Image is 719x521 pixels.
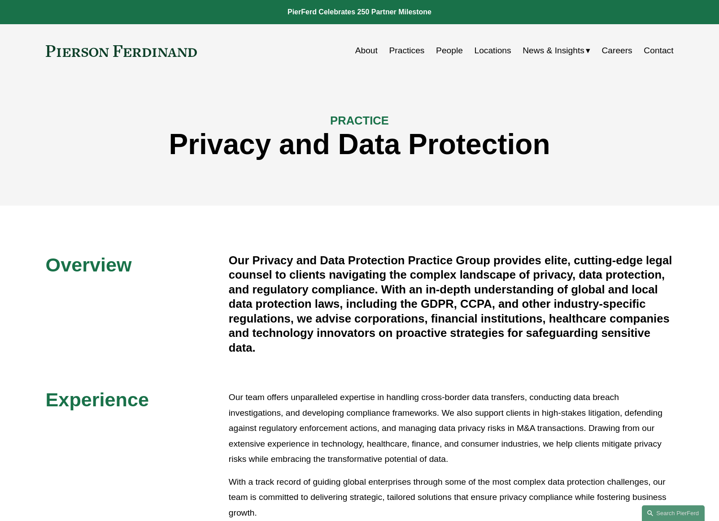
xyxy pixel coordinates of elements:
[46,128,674,161] h1: Privacy and Data Protection
[601,42,632,59] a: Careers
[523,42,590,59] a: folder dropdown
[46,389,149,410] span: Experience
[46,254,132,276] span: Overview
[229,474,674,521] p: With a track record of guiding global enterprises through some of the most complex data protectio...
[642,505,705,521] a: Search this site
[229,253,674,355] h4: Our Privacy and Data Protection Practice Group provides elite, cutting-edge legal counsel to clie...
[644,42,673,59] a: Contact
[330,114,389,127] span: PRACTICE
[355,42,378,59] a: About
[474,42,511,59] a: Locations
[436,42,463,59] a: People
[389,42,425,59] a: Practices
[523,43,584,59] span: News & Insights
[229,390,674,467] p: Our team offers unparalleled expertise in handling cross-border data transfers, conducting data b...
